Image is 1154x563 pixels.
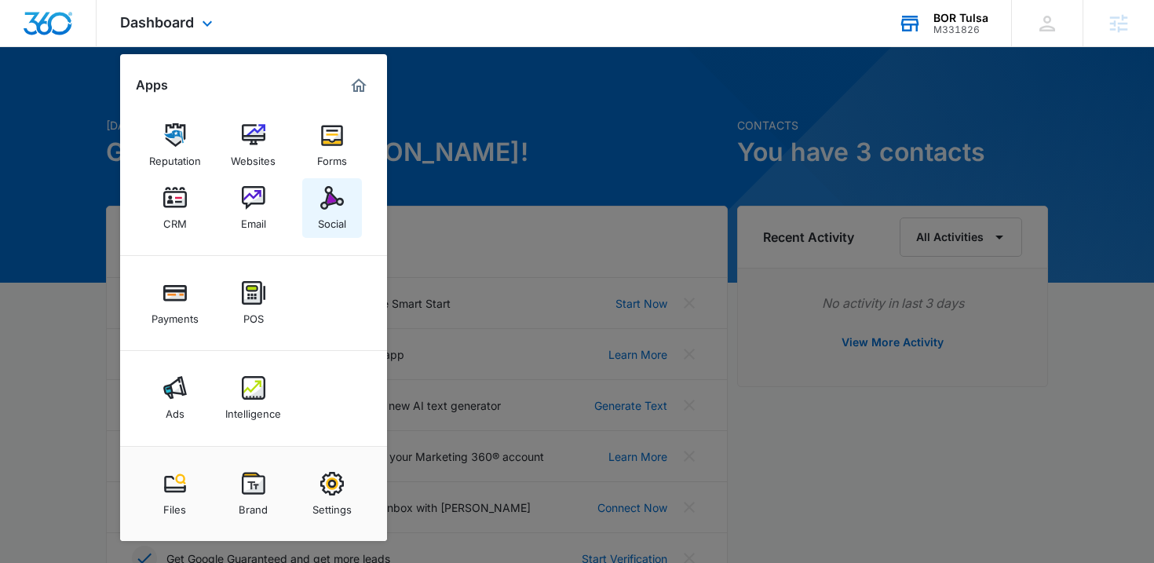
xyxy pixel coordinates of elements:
a: Files [145,464,205,524]
div: account name [933,12,988,24]
a: Marketing 360® Dashboard [346,73,371,98]
div: Reputation [149,147,201,167]
h2: Apps [136,78,168,93]
div: Brand [239,495,268,516]
div: Websites [231,147,276,167]
a: Settings [302,464,362,524]
a: CRM [145,178,205,238]
a: Websites [224,115,283,175]
div: account id [933,24,988,35]
div: Ads [166,400,184,420]
a: Payments [145,273,205,333]
div: Social [318,210,346,230]
div: POS [243,305,264,325]
div: CRM [163,210,187,230]
div: Files [163,495,186,516]
a: Ads [145,368,205,428]
a: Social [302,178,362,238]
div: Payments [152,305,199,325]
div: Intelligence [225,400,281,420]
span: Dashboard [120,14,194,31]
a: Reputation [145,115,205,175]
a: Email [224,178,283,238]
div: Email [241,210,266,230]
a: Forms [302,115,362,175]
a: Brand [224,464,283,524]
a: POS [224,273,283,333]
div: Settings [312,495,352,516]
div: Forms [317,147,347,167]
a: Intelligence [224,368,283,428]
